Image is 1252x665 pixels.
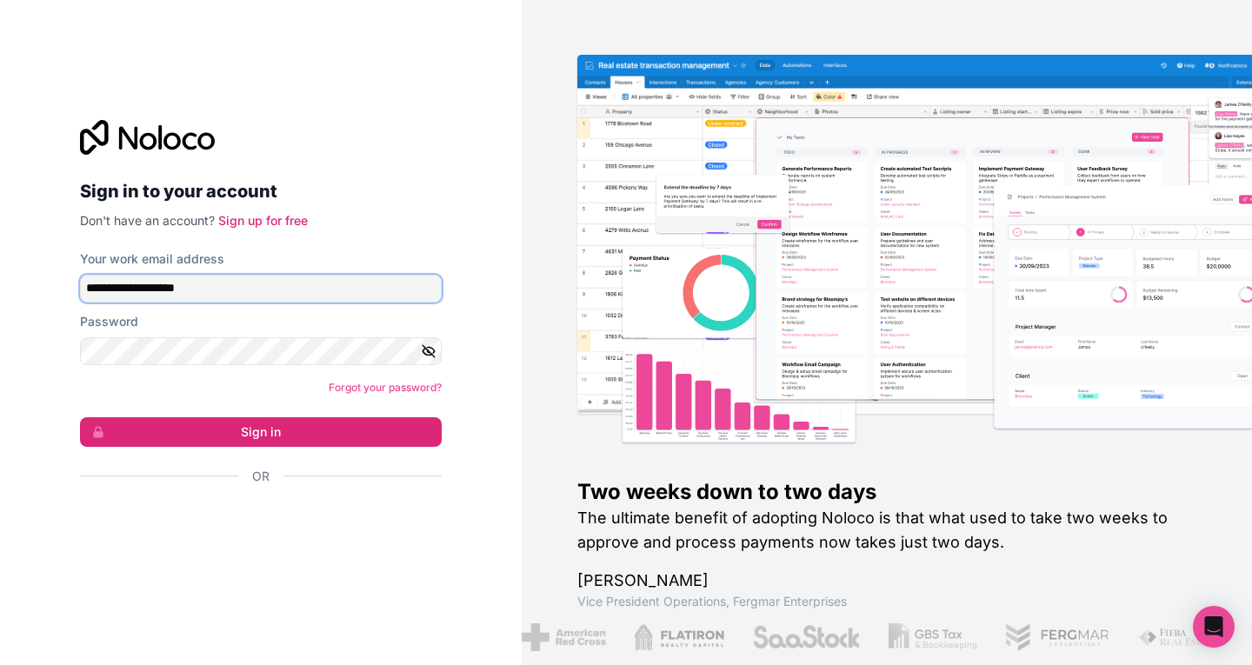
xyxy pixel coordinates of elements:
[329,381,442,394] a: Forgot your password?
[80,250,224,268] label: Your work email address
[80,275,442,303] input: Email address
[752,623,862,651] img: /assets/saastock-C6Zbiodz.png
[577,593,1196,610] h1: Vice President Operations , Fergmar Enterprises
[634,623,724,651] img: /assets/flatiron-C8eUkumj.png
[80,213,215,228] span: Don't have an account?
[71,504,436,542] iframe: Sign in with Google Button
[80,417,442,447] button: Sign in
[218,213,308,228] a: Sign up for free
[577,569,1196,593] h1: [PERSON_NAME]
[80,313,138,330] label: Password
[1193,606,1235,648] div: Open Intercom Messenger
[577,506,1196,555] h2: The ultimate benefit of adopting Noloco is that what used to take two weeks to approve and proces...
[889,623,977,651] img: /assets/gbstax-C-GtDUiK.png
[80,176,442,207] h2: Sign in to your account
[252,468,270,485] span: Or
[80,337,442,365] input: Password
[1138,623,1220,651] img: /assets/fiera-fwj2N5v4.png
[577,478,1196,506] h1: Two weeks down to two days
[1005,623,1111,651] img: /assets/fergmar-CudnrXN5.png
[522,623,606,651] img: /assets/american-red-cross-BAupjrZR.png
